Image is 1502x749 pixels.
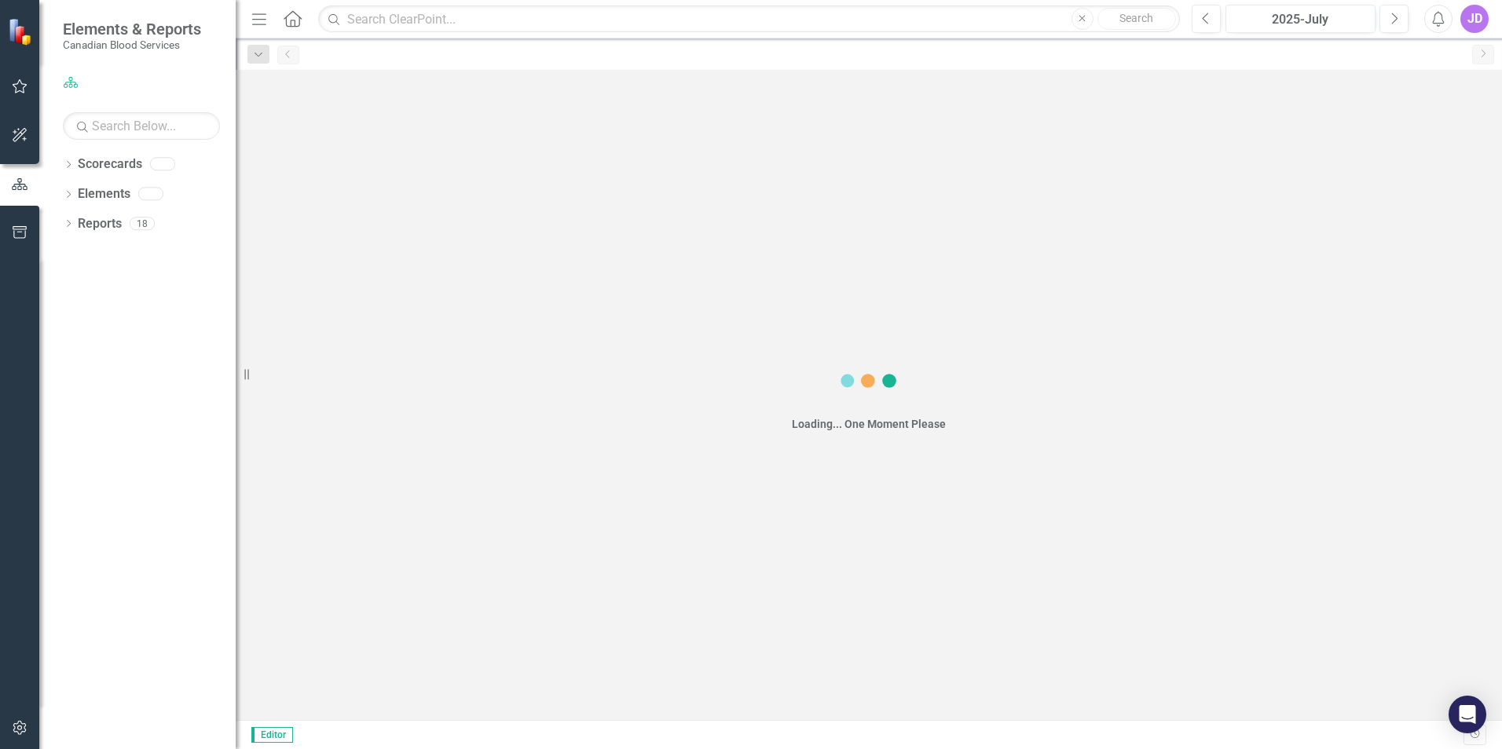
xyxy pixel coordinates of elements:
span: Search [1119,12,1153,24]
div: 18 [130,217,155,230]
span: Elements & Reports [63,20,201,38]
button: 2025-July [1225,5,1376,33]
div: 2025-July [1231,10,1370,29]
input: Search Below... [63,112,220,140]
a: Elements [78,185,130,203]
button: Search [1097,8,1176,30]
div: Loading... One Moment Please [792,416,946,432]
button: JD [1460,5,1489,33]
div: Open Intercom Messenger [1449,696,1486,733]
a: Reports [78,215,122,233]
input: Search ClearPoint... [318,5,1180,33]
small: Canadian Blood Services [63,38,201,51]
span: Editor [251,727,293,743]
a: Scorecards [78,155,142,174]
img: ClearPoint Strategy [8,18,35,46]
